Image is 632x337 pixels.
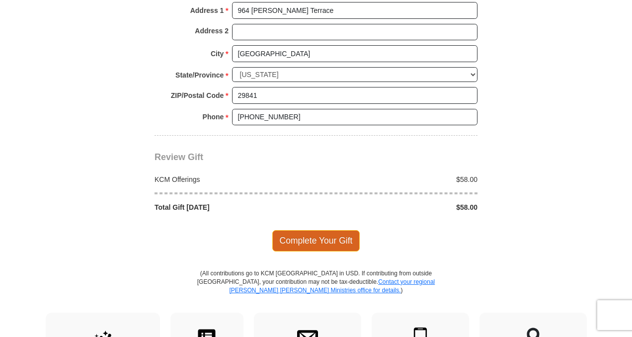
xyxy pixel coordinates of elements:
strong: Phone [203,110,224,124]
strong: ZIP/Postal Code [171,88,224,102]
div: KCM Offerings [150,174,316,184]
div: Total Gift [DATE] [150,202,316,212]
strong: Address 1 [190,3,224,17]
a: Contact your regional [PERSON_NAME] [PERSON_NAME] Ministries office for details. [229,278,435,294]
div: $58.00 [316,202,483,212]
span: Complete Your Gift [272,230,360,251]
div: $58.00 [316,174,483,184]
strong: State/Province [175,68,224,82]
strong: City [211,47,224,61]
span: Review Gift [155,152,203,162]
p: (All contributions go to KCM [GEOGRAPHIC_DATA] in USD. If contributing from outside [GEOGRAPHIC_D... [197,269,435,313]
strong: Address 2 [195,24,229,38]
